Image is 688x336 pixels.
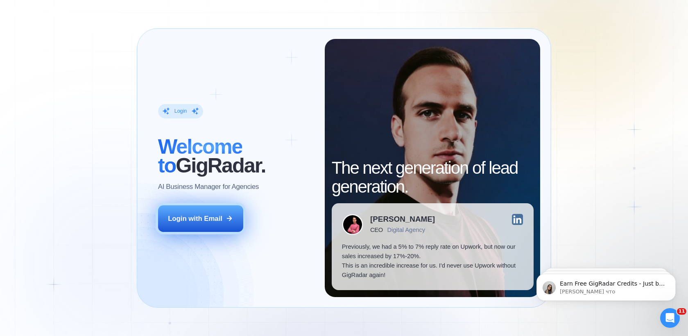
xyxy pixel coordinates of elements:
iframe: Intercom notifications сообщение [524,257,688,314]
p: Previously, we had a 5% to 7% reply rate on Upwork, but now our sales increased by 17%-20%. This ... [342,242,523,280]
div: CEO [370,227,383,234]
div: [PERSON_NAME] [370,216,435,223]
div: Digital Agency [387,227,425,234]
iframe: Intercom live chat [660,308,680,328]
span: Welcome to [158,135,242,177]
h2: ‍ GigRadar. [158,137,315,175]
span: 11 [677,308,686,315]
div: Login [174,108,187,115]
h2: The next generation of lead generation. [332,159,534,196]
button: Login with Email [158,205,243,232]
div: Login with Email [168,214,222,223]
p: AI Business Manager for Agencies [158,182,259,191]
